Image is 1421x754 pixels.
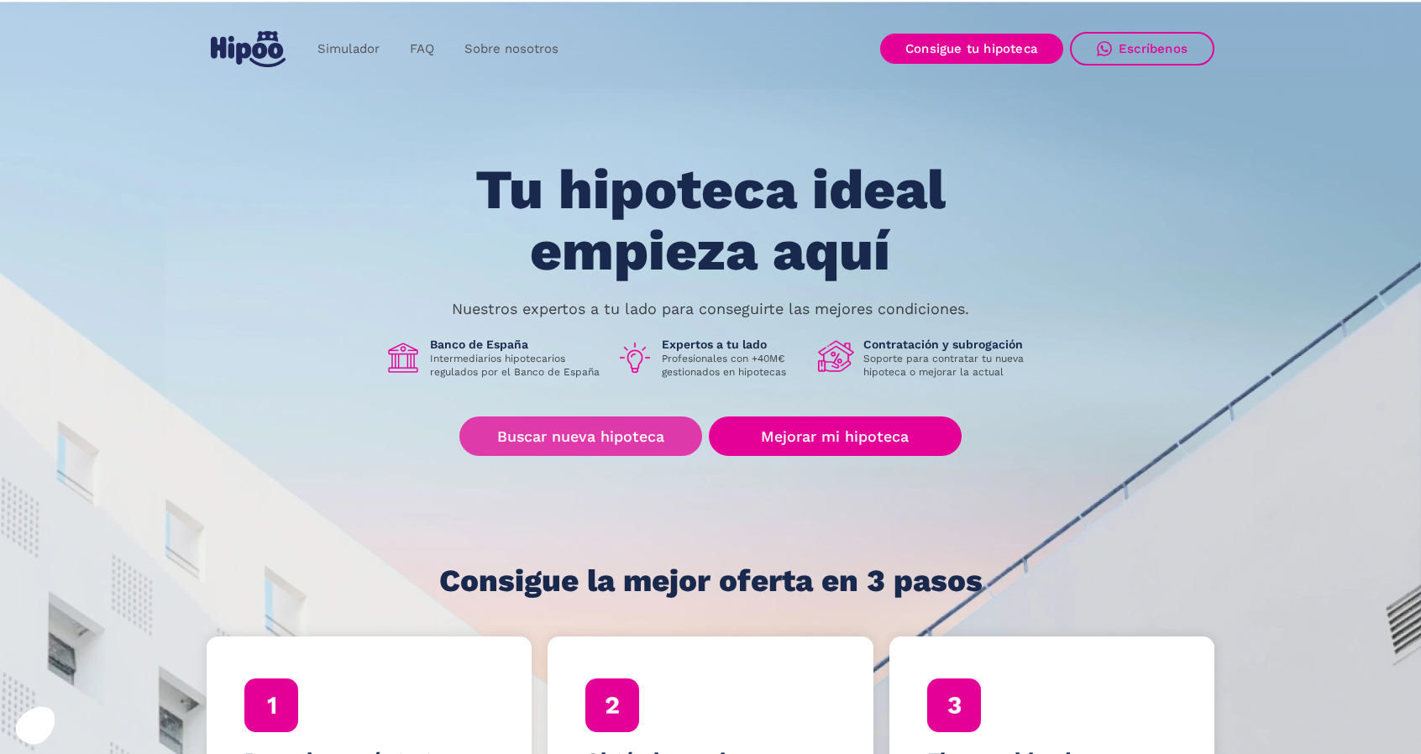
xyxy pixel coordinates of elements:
a: Simulador [302,33,395,65]
a: Escríbenos [1070,32,1214,65]
h1: Expertos a tu lado [662,337,805,352]
p: Profesionales con +40M€ gestionados en hipotecas [662,352,805,379]
p: Soporte para contratar tu nueva hipoteca o mejorar la actual [863,352,1036,379]
a: Mejorar mi hipoteca [709,416,962,456]
h1: Consigue la mejor oferta en 3 pasos [439,564,983,598]
a: Sobre nosotros [449,33,574,65]
a: Buscar nueva hipoteca [459,416,702,456]
div: Escríbenos [1119,41,1188,56]
h1: Banco de España [430,337,603,352]
a: FAQ [395,33,449,65]
p: Nuestros expertos a tu lado para conseguirte las mejores condiciones. [452,302,969,316]
h1: Contratación y subrogación [863,337,1036,352]
a: home [207,24,289,74]
h1: Tu hipoteca ideal empieza aquí [392,160,1029,281]
p: Intermediarios hipotecarios regulados por el Banco de España [430,352,603,379]
a: Consigue tu hipoteca [880,34,1063,64]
